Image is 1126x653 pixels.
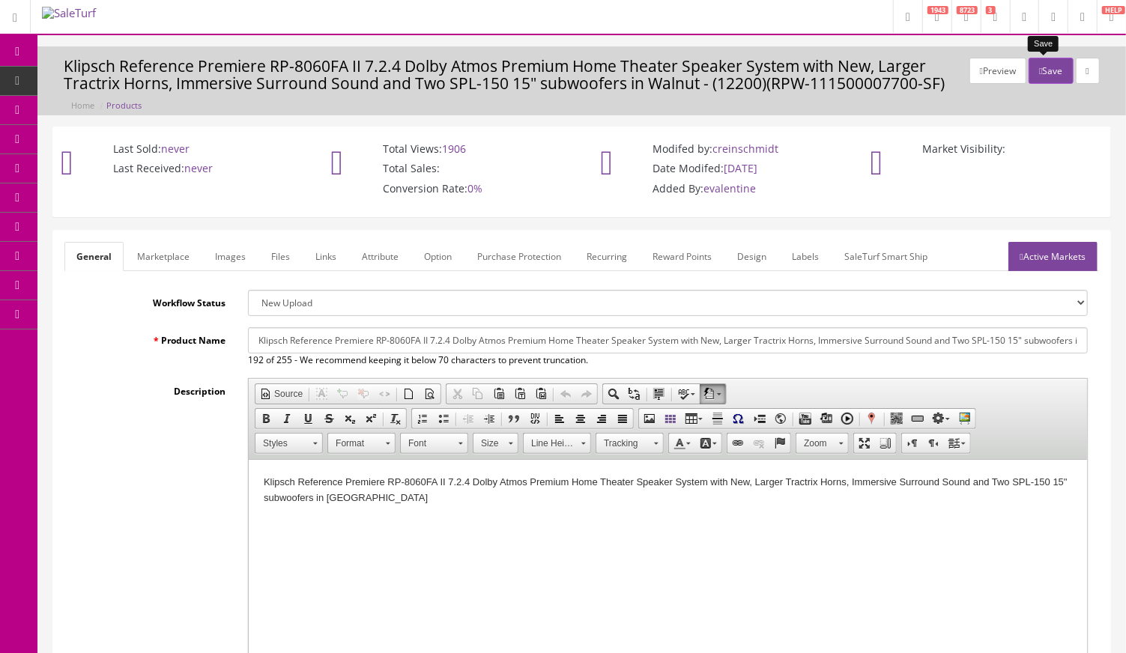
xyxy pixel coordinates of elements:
label: Product Name [64,327,237,347]
a: Select All [649,384,670,404]
a: Insert symbol [728,409,749,428]
a: Table [681,409,707,428]
a: Reward Points [641,242,724,271]
a: Replace [624,384,645,404]
span: creinschmidt [713,142,779,156]
a: Video Snapshot [837,409,858,428]
a: Recurring [575,242,639,271]
a: Images [203,242,258,271]
a: Find [603,384,624,404]
p: Total Views: [338,142,555,156]
label: Workflow Status [64,290,237,310]
a: Comment Selection [332,384,353,404]
a: Create a Bootstrap grid [660,409,681,428]
a: Align Right [591,409,612,428]
a: Text direction from left to right [902,434,923,453]
a: Text direction from right to left [923,434,944,453]
a: Text Color [669,434,695,453]
a: Remove Format [385,409,406,428]
a: Uncomment Selection [353,384,374,404]
span: Zoom [796,434,834,453]
a: Link [727,434,748,453]
a: Maximize [854,434,875,453]
span: Source [272,388,303,401]
a: Purchase Protection [465,242,573,271]
a: AutoCorrect [700,384,726,404]
span: Line Height [524,434,576,453]
a: Google Maps [862,409,883,428]
a: Bold [255,409,276,428]
p: Last Sold: [68,142,285,156]
div: Save [1028,36,1059,52]
a: Line Height [523,433,591,454]
span: Size [473,434,503,453]
a: Paste as plain text [509,384,530,404]
a: Enable/Disable HTML Tag Autocomplete [374,384,395,404]
span: Format [328,434,381,453]
span: 1906 [442,142,466,156]
a: Styles [255,433,323,454]
a: Simple Button [907,409,928,428]
span: 3 [986,6,996,14]
a: IFrame [770,409,791,428]
span: Styles [255,434,308,453]
a: Undo [555,384,576,404]
a: Decrease Indent [458,409,479,428]
a: Zoom [796,433,849,454]
a: Files [259,242,302,271]
button: Preview [969,58,1026,84]
a: Attribute [350,242,411,271]
p: Total Sales: [338,162,555,175]
p: Market Visibility: [878,142,1095,156]
span: Font [401,434,453,453]
a: Copy [467,384,488,404]
a: Center [570,409,591,428]
a: Align Left [549,409,570,428]
a: Font [400,433,468,454]
p: Last Received: [68,162,285,175]
a: Anchor [769,434,790,453]
a: Products [106,100,142,111]
a: Redo [576,384,597,404]
a: Background Color [695,434,721,453]
a: Paste [488,384,509,404]
a: Italic [276,409,297,428]
a: Increase Indent [479,409,500,428]
span: of 255 - We recommend keeping it below 70 characters to prevent truncation. [266,353,588,366]
a: Insert Template [928,409,954,428]
input: Product Name [248,327,1088,353]
span: never [161,142,190,156]
a: Insert Page Break for Printing [749,409,770,428]
p: Conversion Rate: [338,182,555,195]
p: Added By: [608,182,826,195]
a: Image [639,409,660,428]
a: Set language [944,434,970,453]
a: Size [473,433,518,454]
a: Create Div Container [524,409,545,428]
span: 0% [467,181,482,195]
span: evalentine [704,181,757,195]
a: Block Quote [503,409,524,428]
p: Modifed by: [608,142,826,156]
a: Links [303,242,348,271]
a: Paste from Word [530,384,551,404]
a: Insert/Remove Numbered List [412,409,433,428]
a: Source [255,384,307,404]
a: Spell Checker [674,384,700,404]
button: Save [1029,58,1073,84]
label: Description [64,378,237,398]
a: Embed YouTube Video [795,409,816,428]
a: Insert Horizontal Line [707,409,728,428]
a: Insert/Remove Bulleted List [433,409,454,428]
a: Design [725,242,778,271]
a: Insert SlideShow [954,409,975,428]
span: 8723 [957,6,978,14]
p: Date Modifed: [608,162,826,175]
a: SaleTurf Smart Ship [832,242,939,271]
a: New Page [399,384,420,404]
span: [DATE] [724,161,758,175]
a: Format Selection [311,384,332,404]
a: Insert a ZS Google QR-Code picture [886,409,907,428]
h3: Klipsch Reference Premiere RP-8060FA II 7.2.4 Dolby Atmos Premium Home Theater Speaker System wit... [64,58,1100,92]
